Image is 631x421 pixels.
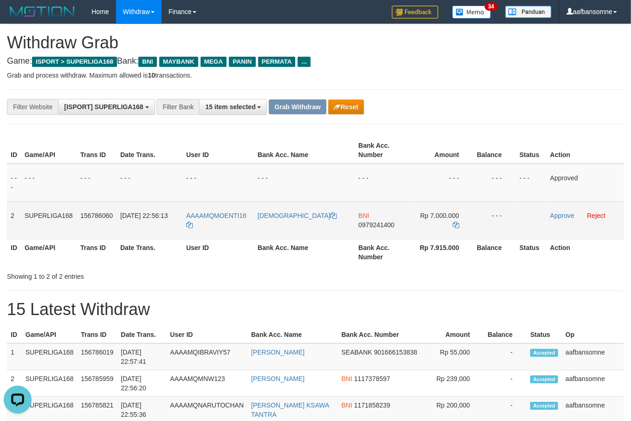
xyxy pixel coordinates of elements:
[22,343,78,370] td: SUPERLIGA168
[156,99,199,115] div: Filter Bank
[7,239,21,265] th: ID
[117,370,166,397] td: [DATE] 22:56:20
[199,99,267,115] button: 15 item selected
[420,212,459,219] span: Rp 7.000.000
[7,33,624,52] h1: Withdraw Grab
[427,343,484,370] td: Rp 55,000
[452,6,491,19] img: Button%20Memo.svg
[562,326,624,343] th: Op
[355,164,409,202] td: - - -
[77,137,117,164] th: Trans ID
[138,57,156,67] span: BNI
[485,2,497,11] span: 34
[258,57,296,67] span: PERMATA
[473,137,516,164] th: Balance
[484,326,527,343] th: Balance
[409,164,473,202] td: - - -
[409,137,473,164] th: Amount
[186,212,247,219] span: AAAAMQMOENTI16
[484,370,527,397] td: -
[251,375,305,382] a: [PERSON_NAME]
[516,137,546,164] th: Status
[7,370,22,397] td: 2
[7,99,58,115] div: Filter Website
[64,103,143,111] span: [ISPORT] SUPERLIGA168
[229,57,255,67] span: PANIN
[21,239,77,265] th: Game/API
[269,99,326,114] button: Grab Withdraw
[473,239,516,265] th: Balance
[251,401,329,418] a: [PERSON_NAME] KSAWA TANTRA
[254,164,355,202] td: - - -
[148,72,155,79] strong: 10
[77,343,117,370] td: 156786019
[7,5,78,19] img: MOTION_logo.png
[587,212,605,219] a: Reject
[427,370,484,397] td: Rp 239,000
[166,326,247,343] th: User ID
[341,349,372,356] span: SEABANK
[516,239,546,265] th: Status
[550,212,574,219] a: Approve
[7,326,22,343] th: ID
[7,300,624,319] h1: 15 Latest Withdraw
[562,370,624,397] td: aafbansomne
[453,221,459,229] a: Copy 7000000 to clipboard
[546,164,624,202] td: Approved
[473,201,516,239] td: - - -
[182,137,254,164] th: User ID
[159,57,198,67] span: MAYBANK
[117,137,182,164] th: Date Trans.
[7,343,22,370] td: 1
[58,99,155,115] button: [ISPORT] SUPERLIGA168
[247,326,338,343] th: Bank Acc. Name
[32,57,117,67] span: ISPORT > SUPERLIGA168
[117,239,182,265] th: Date Trans.
[251,349,305,356] a: [PERSON_NAME]
[409,239,473,265] th: Rp 7.915.000
[484,343,527,370] td: -
[77,370,117,397] td: 156785959
[505,6,552,18] img: panduan.png
[166,370,247,397] td: AAAAMQMNW123
[546,239,624,265] th: Action
[530,375,558,383] span: Accepted
[358,221,395,229] span: Copy 0979241400 to clipboard
[22,326,78,343] th: Game/API
[546,137,624,164] th: Action
[4,4,32,32] button: Open LiveChat chat widget
[186,212,247,229] a: AAAAMQMOENTI16
[117,326,166,343] th: Date Trans.
[338,326,427,343] th: Bank Acc. Number
[354,375,390,382] span: Copy 1117378597 to clipboard
[182,164,254,202] td: - - -
[341,401,352,409] span: BNI
[80,212,113,219] span: 156786060
[354,401,390,409] span: Copy 1171858239 to clipboard
[77,326,117,343] th: Trans ID
[254,137,355,164] th: Bank Acc. Name
[254,239,355,265] th: Bank Acc. Name
[527,326,562,343] th: Status
[182,239,254,265] th: User ID
[427,326,484,343] th: Amount
[7,164,21,202] td: - - -
[7,57,624,66] h4: Game: Bank:
[21,137,77,164] th: Game/API
[205,103,255,111] span: 15 item selected
[22,370,78,397] td: SUPERLIGA168
[7,137,21,164] th: ID
[166,343,247,370] td: AAAAMQIBRAVIY57
[201,57,227,67] span: MEGA
[392,6,438,19] img: Feedback.jpg
[374,349,417,356] span: Copy 901666153838 to clipboard
[562,343,624,370] td: aafbansomne
[7,71,624,80] p: Grab and process withdraw. Maximum allowed is transactions.
[77,164,117,202] td: - - -
[7,201,21,239] td: 2
[516,164,546,202] td: - - -
[21,201,77,239] td: SUPERLIGA168
[120,212,168,219] span: [DATE] 22:56:13
[117,164,182,202] td: - - -
[328,99,364,114] button: Reset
